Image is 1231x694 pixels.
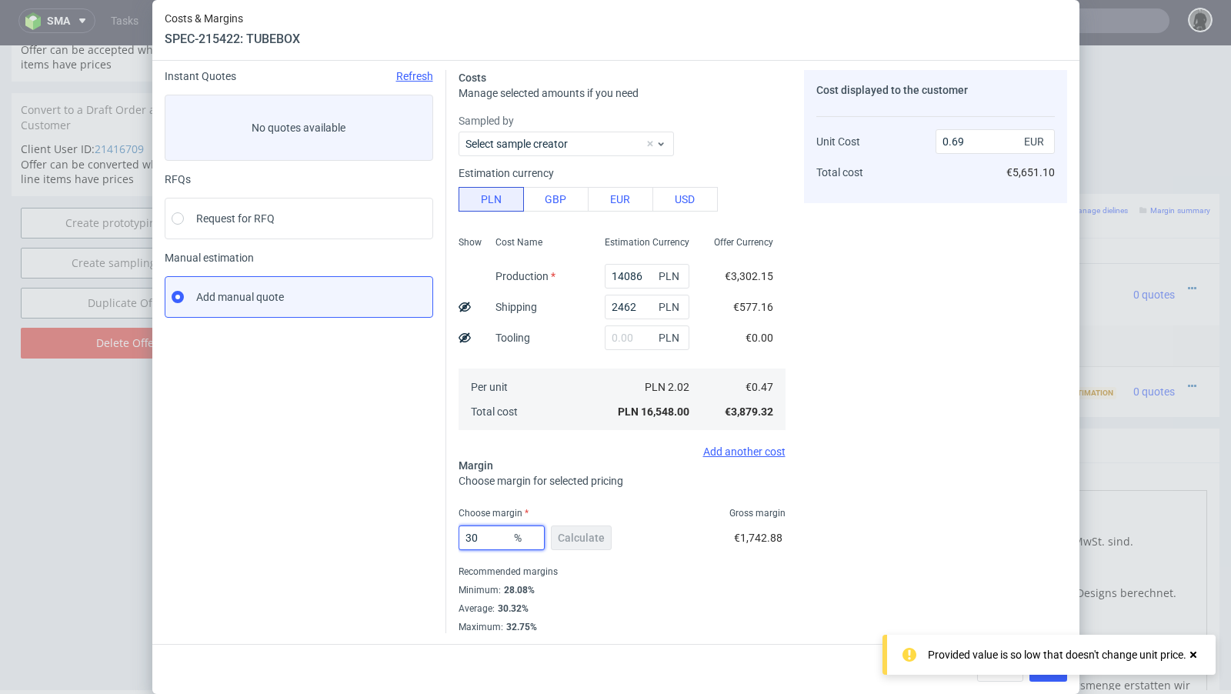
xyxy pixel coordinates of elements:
[816,135,860,148] span: Unit Cost
[165,173,433,185] div: RFQs
[353,193,412,219] th: ID
[410,427,465,442] a: markdown
[645,381,689,393] span: PLN 2.02
[746,332,773,344] span: €0.00
[495,301,537,313] label: Shipping
[165,70,433,82] div: Instant Quotes
[656,265,686,287] span: PLN
[618,405,689,418] span: PLN 16,548.00
[786,161,879,169] small: Add line item from VMA
[459,459,493,472] span: Margin
[743,292,781,321] td: 1
[263,61,445,97] td: Duplicate of (Offer ID)
[165,31,300,48] header: SPEC-215422: TUBEBOX
[503,621,537,633] div: 32.75%
[495,602,529,615] div: 30.32%
[833,193,895,219] th: Net Total
[459,113,786,128] label: Sampled by
[635,98,718,115] input: Save
[652,187,718,212] button: USD
[263,31,445,61] td: Reorder
[495,236,542,249] span: Cost Name
[469,334,525,346] span: SPEC- 215422
[263,164,289,176] span: Offer
[956,193,1017,219] th: Total
[196,289,284,305] span: Add manual quote
[465,138,568,150] label: Select sample creator
[459,581,786,599] div: Minimum :
[21,162,233,193] a: Create prototyping offer
[459,508,529,519] label: Choose margin
[21,242,233,273] a: Duplicate Offer
[165,95,433,161] label: No quotes available
[269,327,346,365] img: ico-item-custom-a8f9c3db6a5631ce2f509e228e8b95abde266dc4376634de7b166047de09ff05.png
[459,187,524,212] button: PLN
[419,332,466,347] span: TUBEBOX
[21,202,233,233] a: Create sampling offer
[95,96,144,111] a: 21416709
[887,161,971,169] small: Add custom line item
[1017,193,1126,219] th: Status
[419,241,736,257] div: • Packhelp Zapier • Black • Eco • No foil
[725,405,773,418] span: €3,879.32
[196,211,275,226] span: Request for RFQ
[459,562,786,581] div: Recommended margins
[459,72,486,84] span: Costs
[1036,664,1060,675] span: Save
[833,292,895,321] td: €105.00
[262,285,310,293] span: Dependencies
[733,301,773,313] span: €577.16
[359,243,396,255] strong: 768620
[254,383,1219,417] div: Notes displayed below the Offer
[780,193,833,219] th: Unit Price
[1139,161,1210,169] small: Margin summary
[729,507,786,519] span: Gross margin
[459,475,623,487] span: Choose margin for selected pricing
[21,282,233,313] input: Delete Offer
[743,218,781,280] td: 1500
[165,252,433,264] span: Manual estimation
[511,527,542,549] span: %
[459,167,554,179] label: Estimation currency
[459,63,707,85] input: Only numbers
[1023,245,1049,257] span: Sent
[895,218,956,280] td: €105.00
[1133,340,1175,352] span: 0 quotes
[706,161,778,169] small: Add PIM line item
[495,270,555,282] label: Production
[780,218,833,280] td: €0.71
[459,87,639,99] span: Manage selected amounts if you need
[956,218,1017,280] td: €1,170.00
[369,301,405,313] strong: 768692
[588,187,653,212] button: EUR
[780,292,833,321] td: €105.00
[269,225,346,275] img: 4098924-eco-mailer-box-black-outside-87923
[419,299,446,315] span: Versand
[459,526,545,550] input: 0.00
[984,664,1016,675] span: Cancel
[725,270,773,282] span: €3,302.15
[605,236,689,249] span: Estimation Currency
[1133,243,1175,255] span: 0 quotes
[743,321,781,372] td: 8190
[12,48,242,96] div: Convert to a Draft Order and send to Customer
[816,166,863,179] span: Total cost
[21,96,233,112] p: Client User ID:
[674,244,730,256] span: SPEC- 215209
[656,327,686,349] span: PLN
[895,321,956,372] td: €0.00
[459,599,786,618] div: Average :
[605,295,689,319] input: 0.00
[895,193,956,219] th: Dependencies
[459,618,786,633] div: Maximum :
[254,193,353,219] th: Design
[419,242,489,257] span: Mailer Box F59
[605,325,689,350] input: 0.00
[501,584,535,596] div: 28.08%
[605,264,689,289] input: 0.00
[471,381,508,393] span: Per unit
[359,340,396,352] strong: 769048
[743,193,781,219] th: Quant.
[412,193,742,219] th: Name
[1059,161,1128,169] small: Manage dielines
